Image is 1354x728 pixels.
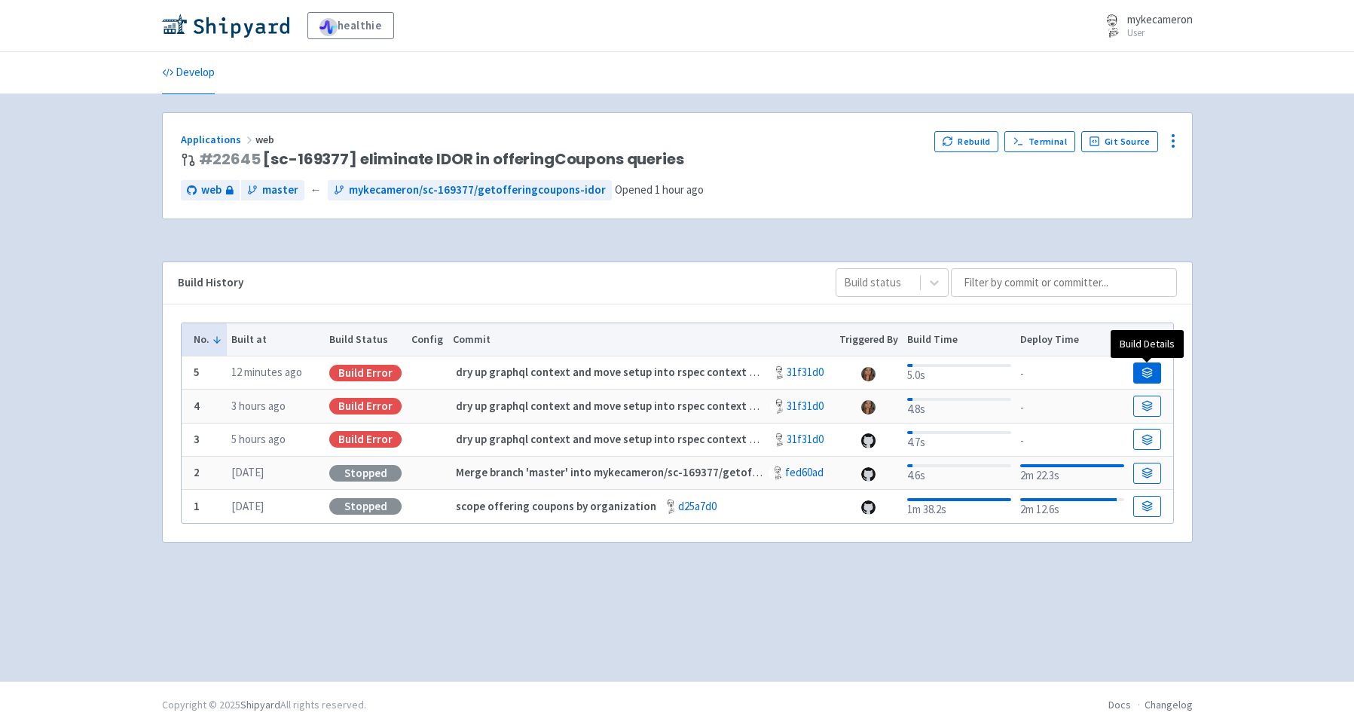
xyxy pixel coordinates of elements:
a: Develop [162,52,215,94]
div: 5.0s [907,361,1010,384]
a: Applications [181,133,255,146]
a: #22645 [199,148,261,170]
a: 31f31d0 [787,399,824,413]
button: No. [194,332,222,347]
span: mykecameron/sc-169377/getofferingcoupons-idor [349,182,606,199]
a: mykecameron/sc-169377/getofferingcoupons-idor [328,180,612,200]
b: 3 [194,432,200,446]
a: Terminal [1004,131,1074,152]
strong: dry up graphql context and move setup into rspec context to make difference clear [456,432,873,446]
div: - [1020,430,1123,450]
div: 4.7s [907,428,1010,451]
span: master [262,182,298,199]
span: Opened [615,182,704,197]
a: Build Details [1133,429,1160,450]
div: Build History [178,274,811,292]
div: Build Error [329,398,402,414]
th: Deploy Time [1016,323,1129,356]
th: Commit [448,323,834,356]
time: 3 hours ago [231,399,286,413]
a: master [241,180,304,200]
a: Build Details [1133,362,1160,384]
th: Built at [227,323,325,356]
a: Build Details [1133,396,1160,417]
th: Triggered By [834,323,903,356]
a: fed60ad [785,465,824,479]
a: Changelog [1145,698,1193,711]
strong: dry up graphql context and move setup into rspec context to make difference clear [456,365,873,379]
b: 5 [194,365,200,379]
a: Git Source [1081,131,1159,152]
a: web [181,180,240,200]
div: Stopped [329,498,402,515]
small: User [1127,28,1193,38]
time: 12 minutes ago [231,365,302,379]
div: Build Error [329,431,402,448]
img: Shipyard logo [162,14,289,38]
a: 31f31d0 [787,365,824,379]
span: web [201,182,222,199]
div: Stopped [329,465,402,482]
time: 1 hour ago [655,182,704,197]
th: Config [407,323,448,356]
th: Build Time [903,323,1016,356]
strong: Merge branch 'master' into mykecameron/sc-169377/getofferingcoupons-idor [456,465,851,479]
th: Build Status [325,323,407,356]
div: 1m 38.2s [907,495,1010,518]
div: - [1020,396,1123,417]
time: [DATE] [231,499,264,513]
a: Build Details [1133,463,1160,484]
div: Copyright © 2025 All rights reserved. [162,697,366,713]
input: Filter by commit or committer... [951,268,1177,297]
strong: dry up graphql context and move setup into rspec context to make difference clear [456,399,873,413]
a: healthie [307,12,394,39]
div: 4.8s [907,395,1010,418]
strong: scope offering coupons by organization [456,499,656,513]
a: mykecameron User [1088,14,1193,38]
span: mykecameron [1127,12,1193,26]
b: 2 [194,465,200,479]
b: 4 [194,399,200,413]
div: Build Error [329,365,402,381]
time: 5 hours ago [231,432,286,446]
a: Build Details [1133,496,1160,517]
a: Docs [1108,698,1131,711]
div: 2m 12.6s [1020,495,1123,518]
time: [DATE] [231,465,264,479]
button: Rebuild [934,131,999,152]
a: Shipyard [240,698,280,711]
span: web [255,133,277,146]
b: 1 [194,499,200,513]
a: d25a7d0 [678,499,717,513]
div: - [1020,362,1123,383]
span: ← [310,182,322,199]
div: 2m 22.3s [1020,461,1123,485]
div: 4.6s [907,461,1010,485]
span: [sc-169377] eliminate IDOR in offeringCoupons queries [199,151,684,168]
a: 31f31d0 [787,432,824,446]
